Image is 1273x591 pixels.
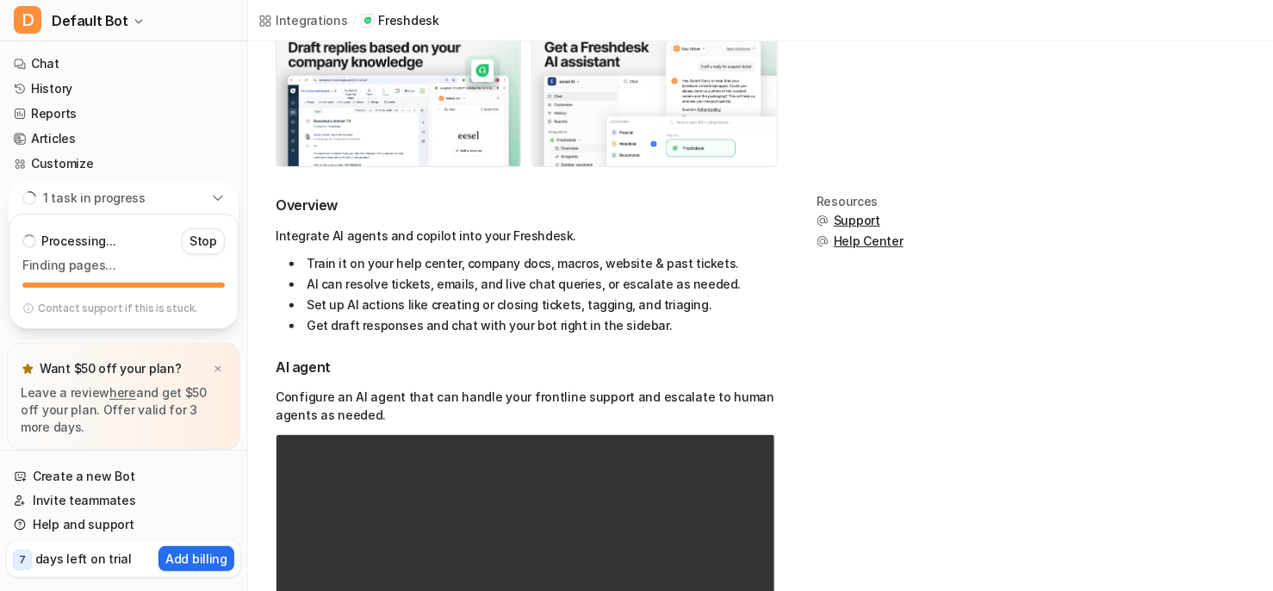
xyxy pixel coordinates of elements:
[834,233,904,250] span: Help Center
[7,513,240,537] a: Help and support
[165,550,227,568] p: Add billing
[22,258,225,272] p: Finding pages…
[7,52,240,76] a: Chat
[35,550,132,568] p: days left on trial
[289,274,775,295] li: AI can resolve tickets, emails, and live chat queries, or escalate as needed.
[289,315,775,336] li: Get draft responses and chat with your bot right in the sidebar.
[7,77,240,101] a: History
[213,364,223,375] img: x
[289,253,775,274] li: Train it on your help center, company docs, macros, website & past tickets.
[361,12,438,29] a: Freshdesk
[289,295,775,315] li: Set up AI actions like creating or closing tickets, tagging, and triaging.
[21,384,227,436] p: Leave a review and get $50 off your plan. Offer valid for 3 more days.
[38,302,197,315] p: Contact support if this is stuck.
[817,233,904,250] button: Help Center
[109,385,136,400] a: here
[276,357,775,377] h3: AI agent
[276,226,775,336] div: Integrate AI agents and copilot into your Freshdesk.
[817,215,829,227] img: support.svg
[378,12,438,29] p: Freshdesk
[817,235,829,247] img: support.svg
[7,127,240,151] a: Articles
[258,11,348,29] a: Integrations
[189,233,217,250] p: Stop
[182,228,225,254] button: Stop
[7,102,240,126] a: Reports
[14,6,41,34] span: D
[52,9,128,33] span: Default Bot
[7,464,240,488] a: Create a new Bot
[43,189,146,207] p: 1 task in progress
[834,212,880,229] span: Support
[7,152,240,176] a: Customize
[21,362,34,376] img: star
[817,212,904,229] button: Support
[276,388,775,424] p: Configure an AI agent that can handle your frontline support and escalate to human agents as needed.
[353,13,357,28] span: /
[7,488,240,513] a: Invite teammates
[276,11,348,29] div: Integrations
[19,552,26,568] p: 7
[41,233,115,250] p: Processing...
[276,195,775,215] h2: Overview
[158,546,234,571] button: Add billing
[40,360,182,377] p: Want $50 off your plan?
[817,195,904,208] div: Resources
